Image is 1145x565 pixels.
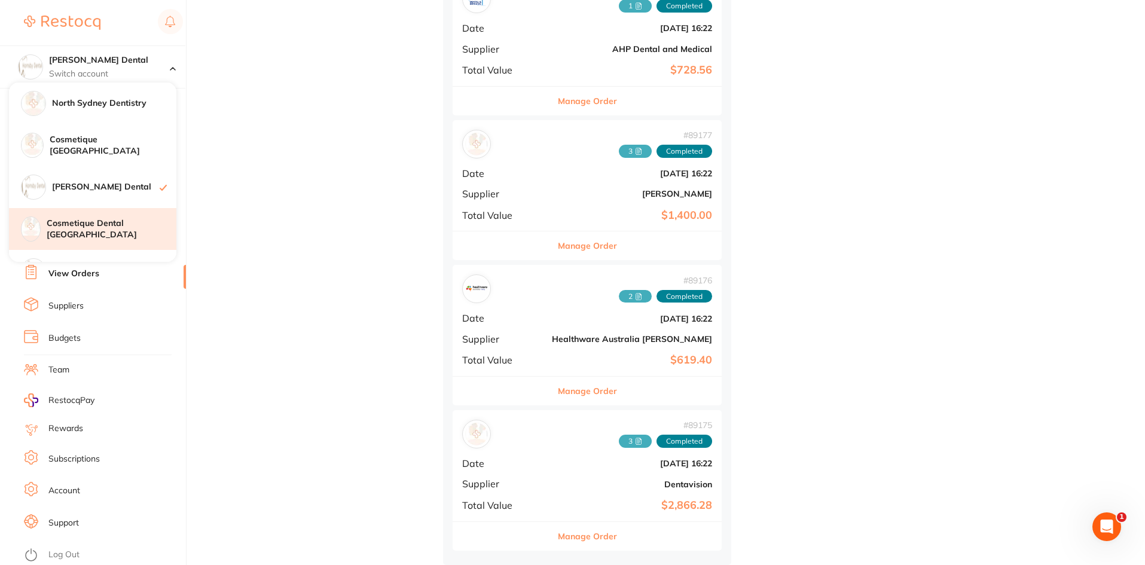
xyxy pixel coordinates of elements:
img: Hornsby Dental [19,55,42,79]
span: # 89175 [619,420,712,430]
button: Manage Order [558,87,617,115]
span: # 89177 [619,130,712,140]
button: Log Out [24,546,182,565]
iframe: Intercom live chat [1092,512,1121,541]
b: Healthware Australia [PERSON_NAME] [552,334,712,344]
img: Parramatta Dentistry [22,259,45,283]
span: Received [619,290,652,303]
p: Switch account [49,68,170,80]
img: Cosmetique Dental Mount Street [22,133,43,155]
b: Dentavision [552,480,712,489]
a: Suppliers [48,300,84,312]
a: View Orders [48,268,99,280]
span: 1 [1117,512,1126,522]
span: Total Value [462,210,542,221]
span: # 89176 [619,276,712,285]
b: AHP Dental and Medical [552,44,712,54]
b: [DATE] 16:22 [552,459,712,468]
h4: North Sydney Dentistry [52,97,176,109]
span: Supplier [462,44,542,54]
span: Received [619,145,652,158]
a: Support [48,517,79,529]
span: Completed [657,435,712,448]
h4: [PERSON_NAME] Dental [52,181,160,193]
a: Team [48,364,69,376]
span: Supplier [462,334,542,344]
a: Subscriptions [48,453,100,465]
h4: Cosmetique [GEOGRAPHIC_DATA] [50,134,176,157]
b: $2,866.28 [552,499,712,512]
span: Date [462,313,542,323]
a: Budgets [48,332,81,344]
span: Completed [657,145,712,158]
span: Supplier [462,188,542,199]
img: Henry Schein Halas [465,133,488,155]
img: North Sydney Dentistry [22,91,45,115]
img: Restocq Logo [24,16,100,30]
img: Hornsby Dental [22,175,45,199]
b: $619.40 [552,354,712,367]
button: Manage Order [558,377,617,405]
a: Rewards [48,423,83,435]
a: Restocq Logo [24,9,100,36]
span: Total Value [462,355,542,365]
h4: Hornsby Dental [49,54,170,66]
span: Received [619,435,652,448]
b: [PERSON_NAME] [552,189,712,198]
img: Healthware Australia Ridley [465,277,488,300]
span: RestocqPay [48,395,94,407]
span: Total Value [462,500,542,511]
span: Date [462,458,542,469]
img: RestocqPay [24,393,38,407]
img: Cosmetique Dental Bondi Junction [22,217,40,236]
a: Log Out [48,549,80,561]
span: Supplier [462,478,542,489]
b: [DATE] 16:22 [552,23,712,33]
h4: Cosmetique Dental [GEOGRAPHIC_DATA] [47,218,176,241]
span: Completed [657,290,712,303]
span: Date [462,23,542,33]
b: $1,400.00 [552,209,712,222]
img: Dentavision [465,423,488,445]
b: $728.56 [552,64,712,77]
button: Manage Order [558,231,617,260]
a: Account [48,485,80,497]
b: [DATE] 16:22 [552,314,712,323]
button: Manage Order [558,522,617,551]
b: [DATE] 16:22 [552,169,712,178]
span: Date [462,168,542,179]
span: Total Value [462,65,542,75]
a: RestocqPay [24,393,94,407]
